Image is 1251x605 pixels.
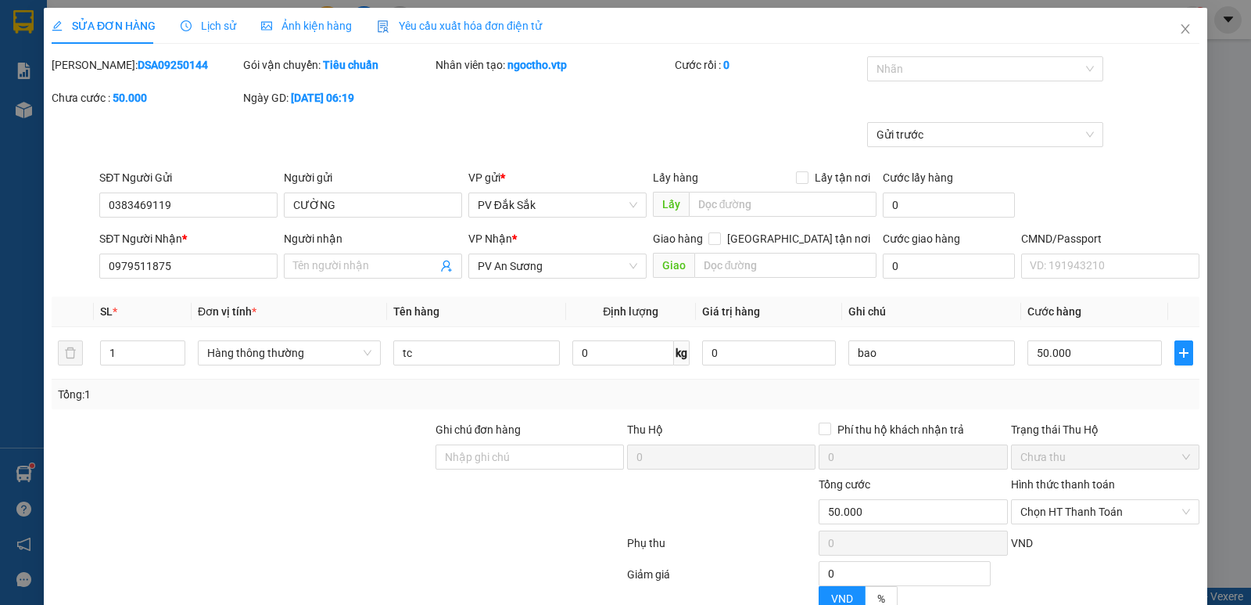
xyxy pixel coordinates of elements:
b: [DATE] 06:19 [291,92,354,104]
span: Hàng thông thường [207,341,371,365]
span: VP Nhận [468,232,512,245]
span: VND [831,592,853,605]
span: Lấy hàng [653,171,698,184]
b: 0 [723,59,729,71]
span: plus [1175,347,1192,359]
span: Lấy tận nơi [808,169,876,186]
label: Ghi chú đơn hàng [436,423,522,436]
th: Ghi chú [842,297,1021,327]
span: kg [674,340,690,366]
span: PV An Sương [478,254,637,278]
b: 50.000 [113,92,147,104]
input: Ghi Chú [848,340,1015,366]
div: Người gửi [284,169,462,186]
div: Tổng: 1 [58,386,484,403]
div: Phụ thu [625,535,817,562]
div: Nhân viên tạo: [436,56,672,74]
span: Định lượng [603,305,658,318]
div: Ngày GD: [243,89,432,106]
b: ngoctho.vtp [507,59,567,71]
span: Lịch sử [181,20,236,32]
div: Người nhận [284,230,462,247]
input: Dọc đường [694,253,877,278]
button: delete [58,340,83,366]
span: Tên hàng [393,305,439,318]
input: Dọc đường [689,192,877,217]
span: Lấy [653,192,689,217]
span: Giao hàng [653,232,703,245]
span: Phí thu hộ khách nhận trả [831,421,970,438]
span: % [877,592,885,605]
span: Tổng cước [819,478,870,491]
button: plus [1174,340,1193,366]
div: Trạng thái Thu Hộ [1011,421,1199,438]
label: Cước lấy hàng [883,171,953,184]
span: Ảnh kiện hàng [261,20,352,32]
div: [PERSON_NAME]: [52,56,240,74]
label: Cước giao hàng [883,232,960,245]
span: PV Đắk Sắk [478,193,637,217]
input: VD: Bàn, Ghế [393,340,560,366]
span: Chưa thu [1020,445,1190,469]
div: Chưa cước : [52,89,240,106]
img: icon [377,20,389,33]
span: [GEOGRAPHIC_DATA] tận nơi [721,230,876,247]
div: SĐT Người Gửi [99,169,278,186]
span: Giá trị hàng [702,305,760,318]
input: Cước giao hàng [883,254,1015,279]
label: Hình thức thanh toán [1011,478,1115,491]
span: picture [261,20,272,31]
span: Giao [653,253,694,278]
span: Đơn vị tính [198,305,256,318]
span: user-add [440,260,453,272]
span: Yêu cầu xuất hóa đơn điện tử [377,20,542,32]
span: edit [52,20,63,31]
div: Gói vận chuyển: [243,56,432,74]
span: Chọn HT Thanh Toán [1020,500,1190,524]
div: VP gửi [468,169,647,186]
span: SL [100,305,113,318]
span: VND [1011,537,1033,549]
input: Cước lấy hàng [883,193,1015,218]
span: SỬA ĐƠN HÀNG [52,20,156,32]
button: Close [1163,8,1207,52]
span: Thu Hộ [627,423,663,436]
b: Tiêu chuẩn [323,59,378,71]
input: Ghi chú đơn hàng [436,445,624,470]
b: DSA09250144 [138,59,208,71]
span: close [1179,23,1192,35]
span: clock-circle [181,20,192,31]
div: CMND/Passport [1021,230,1199,247]
div: SĐT Người Nhận [99,230,278,247]
span: Gửi trước [876,123,1095,146]
span: Cước hàng [1027,305,1081,318]
div: Cước rồi : [675,56,863,74]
